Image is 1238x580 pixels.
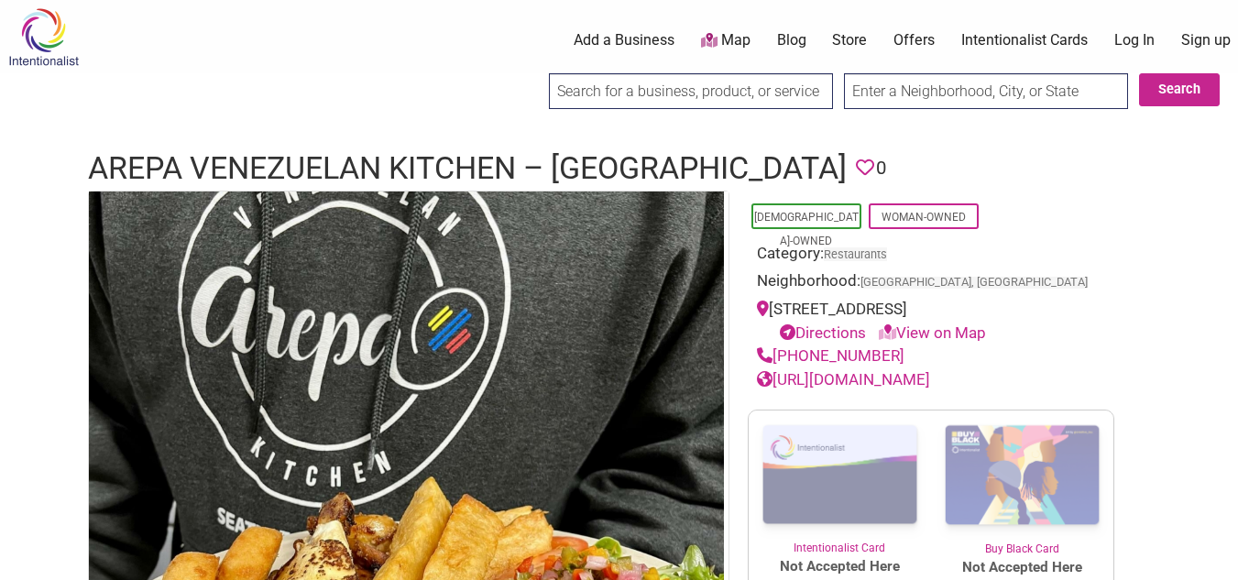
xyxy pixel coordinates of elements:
[931,410,1113,541] img: Buy Black Card
[893,30,935,50] a: Offers
[757,269,1105,298] div: Neighborhood:
[549,73,833,109] input: Search for a business, product, or service
[879,323,986,342] a: View on Map
[832,30,867,50] a: Store
[754,211,859,247] a: [DEMOGRAPHIC_DATA]-Owned
[749,410,931,556] a: Intentionalist Card
[931,410,1113,557] a: Buy Black Card
[860,277,1088,289] span: [GEOGRAPHIC_DATA], [GEOGRAPHIC_DATA]
[777,30,806,50] a: Blog
[824,247,887,261] a: Restaurants
[88,147,847,191] h1: Arepa Venezuelan Kitchen – [GEOGRAPHIC_DATA]
[749,410,931,540] img: Intentionalist Card
[931,557,1113,578] span: Not Accepted Here
[749,556,931,577] span: Not Accepted Here
[701,30,750,51] a: Map
[757,242,1105,270] div: Category:
[961,30,1088,50] a: Intentionalist Cards
[1139,73,1220,106] button: Search
[882,211,966,224] a: Woman-Owned
[757,346,904,365] a: [PHONE_NUMBER]
[574,30,674,50] a: Add a Business
[856,154,874,182] span: You must be logged in to save favorites.
[757,298,1105,345] div: [STREET_ADDRESS]
[844,73,1128,109] input: Enter a Neighborhood, City, or State
[1181,30,1231,50] a: Sign up
[757,370,930,388] a: [URL][DOMAIN_NAME]
[780,323,866,342] a: Directions
[876,154,886,182] span: 0
[1114,30,1155,50] a: Log In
